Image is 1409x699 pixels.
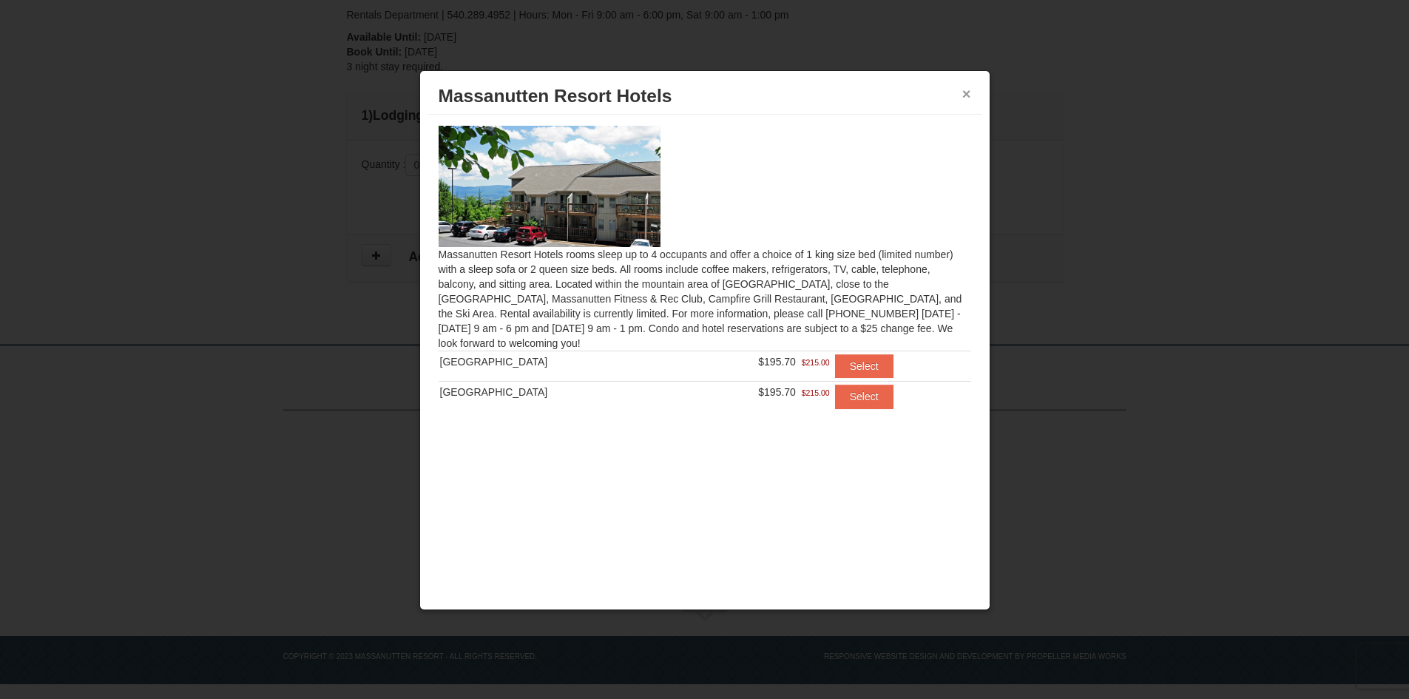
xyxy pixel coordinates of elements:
[802,355,830,370] span: $215.00
[835,385,893,408] button: Select
[440,354,672,369] div: [GEOGRAPHIC_DATA]
[802,385,830,400] span: $215.00
[439,126,660,247] img: 19219026-1-e3b4ac8e.jpg
[758,386,796,398] span: $195.70
[439,86,672,106] span: Massanutten Resort Hotels
[758,356,796,368] span: $195.70
[440,385,672,399] div: [GEOGRAPHIC_DATA]
[962,87,971,101] button: ×
[428,115,982,438] div: Massanutten Resort Hotels rooms sleep up to 4 occupants and offer a choice of 1 king size bed (li...
[835,354,893,378] button: Select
